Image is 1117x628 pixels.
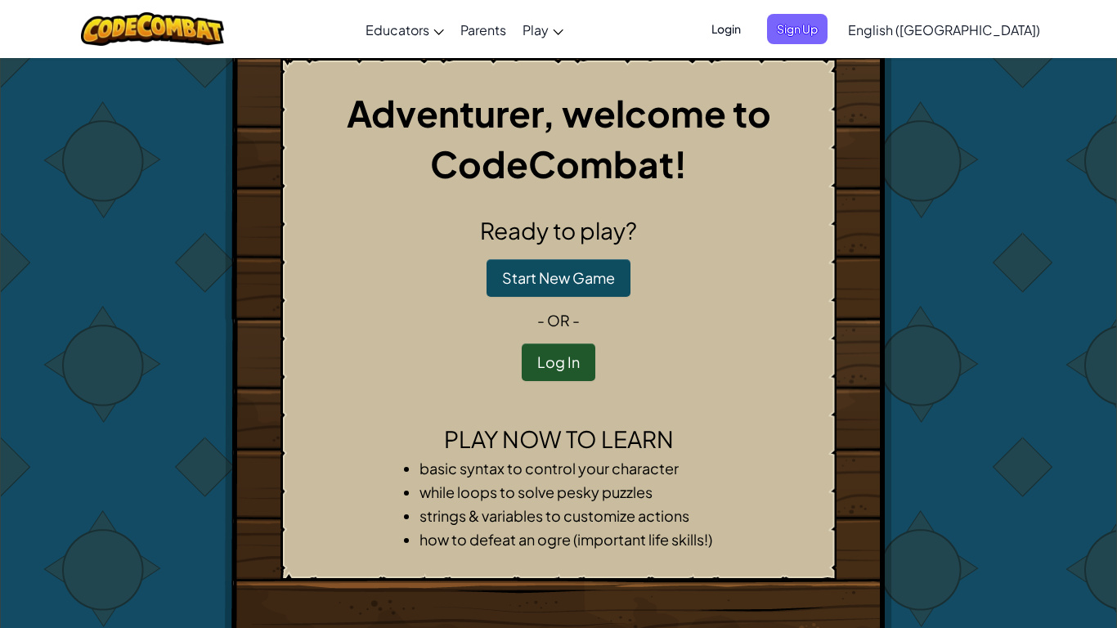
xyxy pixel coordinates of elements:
a: English ([GEOGRAPHIC_DATA]) [840,7,1048,52]
li: basic syntax to control your character [419,456,730,480]
button: Login [702,14,751,44]
li: how to defeat an ogre (important life skills!) [419,527,730,551]
span: Play [523,21,549,38]
span: Educators [366,21,429,38]
img: CodeCombat logo [81,12,224,46]
h1: Adventurer, welcome to CodeCombat! [294,87,823,189]
a: Parents [452,7,514,52]
li: strings & variables to customize actions [419,504,730,527]
h2: Ready to play? [294,213,823,248]
span: - [537,311,547,330]
a: Play [514,7,572,52]
span: or [547,311,570,330]
button: Log In [522,343,595,381]
a: Educators [357,7,452,52]
span: English ([GEOGRAPHIC_DATA]) [848,21,1040,38]
button: Sign Up [767,14,828,44]
button: Start New Game [487,259,630,297]
span: - [570,311,580,330]
h2: Play now to learn [294,422,823,456]
li: while loops to solve pesky puzzles [419,480,730,504]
